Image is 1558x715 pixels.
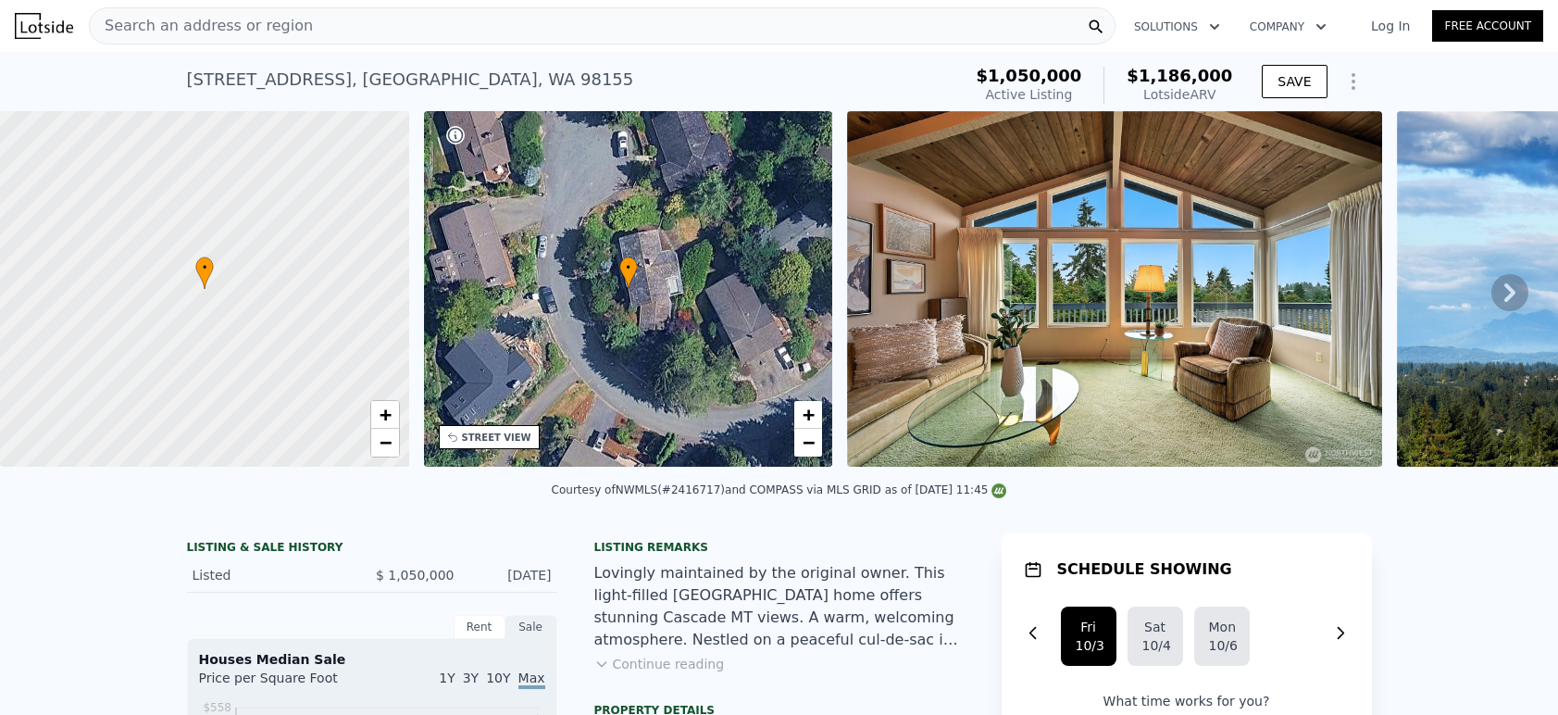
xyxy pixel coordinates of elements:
[371,401,399,429] a: Zoom in
[1335,63,1372,100] button: Show Options
[1142,618,1168,636] div: Sat
[1061,607,1116,666] button: Fri10/3
[847,111,1382,467] img: Sale: 167387789 Parcel: 98043096
[1119,10,1235,44] button: Solutions
[195,259,214,276] span: •
[594,562,965,651] div: Lovingly maintained by the original owner. This light-filled [GEOGRAPHIC_DATA] home offers stunni...
[193,566,357,584] div: Listed
[518,671,545,689] span: Max
[976,66,1081,85] span: $1,050,000
[794,401,822,429] a: Zoom in
[1142,636,1168,655] div: 10/4
[1209,618,1235,636] div: Mon
[15,13,73,39] img: Lotside
[803,403,815,426] span: +
[203,701,231,714] tspan: $558
[803,431,815,454] span: −
[1057,558,1232,581] h1: SCHEDULE SHOWING
[1349,17,1432,35] a: Log In
[454,615,505,639] div: Rent
[1194,607,1250,666] button: Mon10/6
[1127,66,1232,85] span: $1,186,000
[1076,618,1102,636] div: Fri
[1262,65,1327,98] button: SAVE
[1432,10,1543,42] a: Free Account
[619,257,638,289] div: •
[486,671,510,685] span: 10Y
[1128,607,1183,666] button: Sat10/4
[552,483,1007,496] div: Courtesy of NWMLS (#2416717) and COMPASS via MLS GRID as of [DATE] 11:45
[1209,636,1235,655] div: 10/6
[794,429,822,457] a: Zoom out
[379,431,391,454] span: −
[379,403,391,426] span: +
[985,87,1072,102] span: Active Listing
[1127,85,1232,104] div: Lotside ARV
[619,259,638,276] span: •
[594,540,965,555] div: Listing remarks
[1076,636,1102,655] div: 10/3
[439,671,455,685] span: 1Y
[1235,10,1341,44] button: Company
[187,540,557,558] div: LISTING & SALE HISTORY
[195,257,214,289] div: •
[594,655,725,673] button: Continue reading
[1024,692,1350,710] p: What time works for you?
[469,566,552,584] div: [DATE]
[991,483,1006,498] img: NWMLS Logo
[90,15,313,37] span: Search an address or region
[371,429,399,457] a: Zoom out
[187,67,634,93] div: [STREET_ADDRESS] , [GEOGRAPHIC_DATA] , WA 98155
[462,431,531,445] div: STREET VIEW
[199,669,372,698] div: Price per Square Foot
[505,615,557,639] div: Sale
[376,568,455,583] span: $ 1,050,000
[463,671,479,685] span: 3Y
[199,650,545,669] div: Houses Median Sale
